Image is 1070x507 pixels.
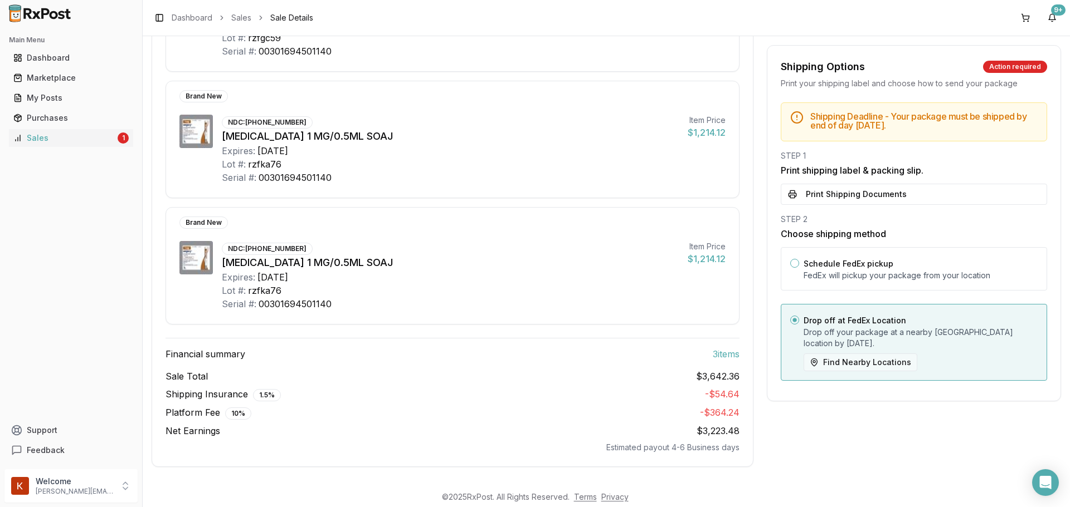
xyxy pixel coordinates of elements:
[1051,4,1066,16] div: 9+
[713,347,740,361] span: 3 item s
[179,115,213,148] img: Wegovy 1 MG/0.5ML SOAJ
[257,270,288,284] div: [DATE]
[4,109,138,127] button: Purchases
[9,68,133,88] a: Marketplace
[36,476,113,487] p: Welcome
[697,425,740,436] span: $3,223.48
[688,115,726,126] div: Item Price
[4,420,138,440] button: Support
[13,112,129,124] div: Purchases
[1043,9,1061,27] button: 9+
[166,406,251,420] span: Platform Fee
[222,297,256,311] div: Serial #:
[253,389,281,401] div: 1.5 %
[259,45,332,58] div: 00301694501140
[222,157,246,171] div: Lot #:
[222,243,313,255] div: NDC: [PHONE_NUMBER]
[9,88,133,108] a: My Posts
[804,327,1038,349] p: Drop off your package at a nearby [GEOGRAPHIC_DATA] location by [DATE] .
[696,370,740,383] span: $3,642.36
[688,126,726,139] div: $1,214.12
[118,132,129,144] div: 1
[166,424,220,437] span: Net Earnings
[601,492,629,501] a: Privacy
[36,487,113,496] p: [PERSON_NAME][EMAIL_ADDRESS][DOMAIN_NAME]
[9,128,133,148] a: Sales1
[222,255,679,270] div: [MEDICAL_DATA] 1 MG/0.5ML SOAJ
[781,214,1047,225] div: STEP 2
[248,31,281,45] div: rzfgc59
[222,284,246,297] div: Lot #:
[270,12,313,23] span: Sale Details
[225,407,251,420] div: 10 %
[27,445,65,456] span: Feedback
[172,12,313,23] nav: breadcrumb
[222,129,679,144] div: [MEDICAL_DATA] 1 MG/0.5ML SOAJ
[4,129,138,147] button: Sales1
[4,89,138,107] button: My Posts
[13,52,129,63] div: Dashboard
[4,440,138,460] button: Feedback
[248,157,281,171] div: rzfka76
[13,92,129,104] div: My Posts
[257,144,288,157] div: [DATE]
[781,227,1047,240] h3: Choose shipping method
[700,407,740,418] span: - $364.24
[179,90,228,102] div: Brand New
[259,171,332,184] div: 00301694501140
[4,4,76,22] img: RxPost Logo
[13,132,115,144] div: Sales
[166,347,245,361] span: Financial summary
[248,284,281,297] div: rzfka76
[231,12,251,23] a: Sales
[166,442,740,453] div: Estimated payout 4-6 Business days
[574,492,597,501] a: Terms
[222,144,255,157] div: Expires:
[13,72,129,83] div: Marketplace
[705,388,740,400] span: - $54.64
[172,12,212,23] a: Dashboard
[688,252,726,265] div: $1,214.12
[222,116,313,129] div: NDC: [PHONE_NUMBER]
[166,387,281,401] span: Shipping Insurance
[781,184,1047,205] button: Print Shipping Documents
[222,31,246,45] div: Lot #:
[222,171,256,184] div: Serial #:
[9,36,133,45] h2: Main Menu
[983,61,1047,73] div: Action required
[222,45,256,58] div: Serial #:
[810,112,1038,130] h5: Shipping Deadline - Your package must be shipped by end of day [DATE] .
[11,477,29,495] img: User avatar
[166,370,208,383] span: Sale Total
[781,164,1047,177] h3: Print shipping label & packing slip.
[179,216,228,229] div: Brand New
[9,108,133,128] a: Purchases
[4,69,138,87] button: Marketplace
[4,49,138,67] button: Dashboard
[804,316,906,325] label: Drop off at FedEx Location
[259,297,332,311] div: 00301694501140
[781,150,1047,161] div: STEP 1
[688,241,726,252] div: Item Price
[804,353,917,371] button: Find Nearby Locations
[9,48,133,68] a: Dashboard
[781,78,1047,89] div: Print your shipping label and choose how to send your package
[179,241,213,274] img: Wegovy 1 MG/0.5ML SOAJ
[222,270,255,284] div: Expires:
[1032,469,1059,496] div: Open Intercom Messenger
[804,259,893,268] label: Schedule FedEx pickup
[804,270,1038,281] p: FedEx will pickup your package from your location
[781,59,865,75] div: Shipping Options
